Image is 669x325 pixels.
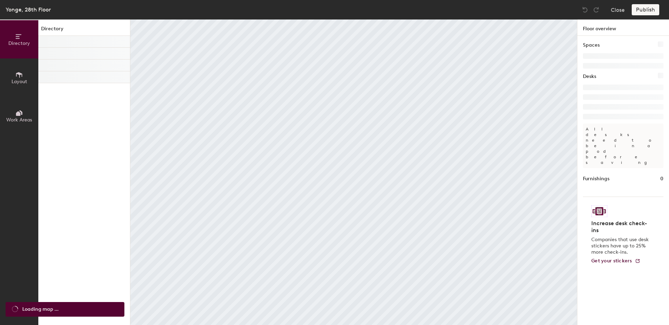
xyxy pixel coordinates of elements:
[583,175,609,183] h1: Furnishings
[38,25,130,36] h1: Directory
[582,6,589,13] img: Undo
[577,19,669,36] h1: Floor overview
[591,205,607,217] img: Sticker logo
[583,41,600,49] h1: Spaces
[11,79,27,85] span: Layout
[591,237,651,255] p: Companies that use desk stickers have up to 25% more check-ins.
[660,175,663,183] h1: 0
[22,306,59,313] span: Loading map ...
[6,117,32,123] span: Work Areas
[593,6,600,13] img: Redo
[611,4,625,15] button: Close
[591,258,632,264] span: Get your stickers
[8,40,30,46] span: Directory
[6,5,51,14] div: Yonge, 28th Floor
[130,19,577,325] canvas: Map
[591,220,651,234] h4: Increase desk check-ins
[591,258,640,264] a: Get your stickers
[583,124,663,168] p: All desks need to be in a pod before saving
[583,73,596,80] h1: Desks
